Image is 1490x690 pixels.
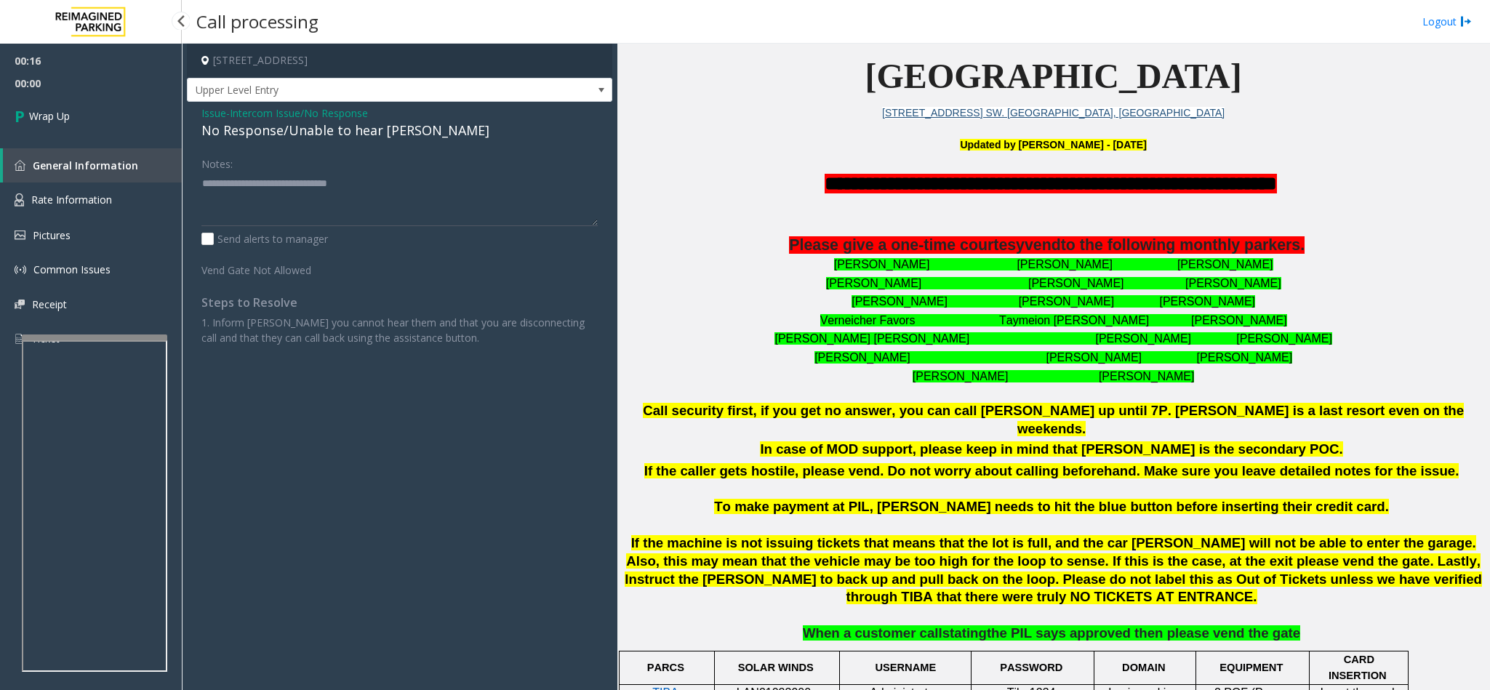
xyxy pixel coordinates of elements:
[33,159,138,172] span: General Information
[29,108,70,124] span: Wrap Up
[643,403,1464,436] span: Call security first, if you get no answer, you can call [PERSON_NAME] up until 7P. [PERSON_NAME] ...
[814,351,1292,364] font: [PERSON_NAME] [PERSON_NAME] [PERSON_NAME]
[1329,654,1387,681] span: CARD INSERTION
[189,4,326,39] h3: Call processing
[644,463,1459,478] span: If the caller gets hostile, please vend. Do not worry about calling beforehand. Make sure you lea...
[201,231,328,246] label: Send alerts to manager
[15,264,26,276] img: 'icon'
[226,106,368,120] span: -
[987,625,1300,641] span: the PIL says approved then please vend the gate
[1422,14,1472,29] a: Logout
[15,230,25,240] img: 'icon'
[760,441,1342,457] b: In case of MOD support, please keep in mind that [PERSON_NAME] is the secondary POC.
[33,228,71,242] span: Pictures
[865,57,1242,95] span: [GEOGRAPHIC_DATA]
[960,139,1146,151] font: Updated by [PERSON_NAME] - [DATE]
[187,44,612,78] h4: [STREET_ADDRESS]
[188,79,527,102] span: Upper Level Entry
[201,315,598,345] p: 1. Inform [PERSON_NAME] you cannot hear them and that you are disconnecting call and that they ca...
[230,105,368,121] span: Intercom Issue/No Response
[1000,662,1062,673] span: PASSWORD
[826,277,1281,289] font: [PERSON_NAME] [PERSON_NAME] [PERSON_NAME]
[15,300,25,309] img: 'icon'
[820,314,1287,326] font: Verneicher Favors Taymeion [PERSON_NAME] [PERSON_NAME]
[774,332,1331,345] font: [PERSON_NAME] [PERSON_NAME] [PERSON_NAME] [PERSON_NAME]
[647,662,684,673] span: PARCS
[1460,14,1472,29] img: logout
[789,236,1025,254] span: Please give a one-time courtesy
[33,262,111,276] span: Common Issues
[625,535,1482,604] span: If the machine is not issuing tickets that means that the lot is full, and the car [PERSON_NAME] ...
[15,332,24,345] img: 'icon'
[201,105,226,121] span: Issue
[1219,662,1283,673] span: EQUIPMENT
[882,107,1225,119] a: [STREET_ADDRESS] SW. [GEOGRAPHIC_DATA], [GEOGRAPHIC_DATA]
[3,148,182,182] a: General Information
[15,193,24,206] img: 'icon'
[834,258,1273,270] font: [PERSON_NAME] [PERSON_NAME] [PERSON_NAME]
[1061,236,1305,254] span: to the following monthly parkers.
[201,151,233,172] label: Notes:
[803,625,942,641] span: When a customer call
[1025,236,1061,254] span: vend
[875,662,936,673] span: USERNAME
[942,625,987,641] span: stating
[738,662,814,673] span: SOLAR WINDS
[201,121,598,140] div: No Response/Unable to hear [PERSON_NAME]
[32,297,67,311] span: Receipt
[1122,662,1165,673] span: DOMAIN
[31,193,112,206] span: Rate Information
[714,499,1389,514] span: To make payment at PIL, [PERSON_NAME] needs to hit the blue button before inserting their credit ...
[198,257,366,278] label: Vend Gate Not Allowed
[31,332,60,345] span: Ticket
[201,296,598,310] h4: Steps to Resolve
[15,160,25,171] img: 'icon'
[852,295,1255,308] font: [PERSON_NAME] [PERSON_NAME] [PERSON_NAME]
[913,370,1195,382] font: [PERSON_NAME] [PERSON_NAME]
